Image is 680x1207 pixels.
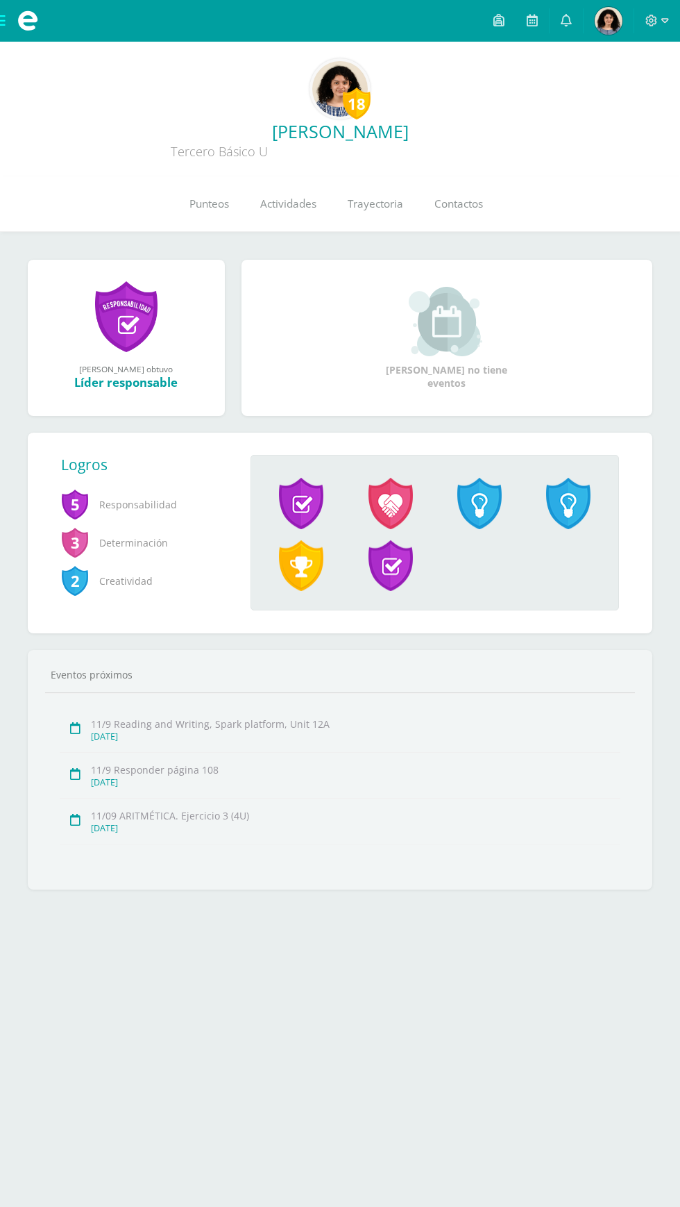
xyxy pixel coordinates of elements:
img: c6b917f75c4b84743c6c97cb0b98f408.png [595,7,622,35]
a: Trayectoria [332,176,418,232]
span: Creatividad [61,562,228,600]
div: [DATE] [91,731,620,742]
div: 11/09 ARITMÉTICA. Ejercicio 3 (4U) [91,809,620,822]
span: Contactos [434,197,483,211]
div: Líder responsable [42,374,211,390]
div: [DATE] [91,776,620,788]
span: 2 [61,565,89,597]
img: 80020a270e02a510ef6828c13dea15e7.png [312,61,368,117]
img: event_small.png [409,287,484,356]
div: [DATE] [91,822,620,834]
div: Tercero Básico U [11,143,427,160]
div: Logros [61,455,239,474]
div: 11/9 Responder página 108 [91,763,620,776]
span: 5 [61,488,89,520]
div: Eventos próximos [45,668,635,681]
span: Trayectoria [348,197,403,211]
a: Punteos [173,176,244,232]
a: Actividades [244,176,332,232]
div: [PERSON_NAME] obtuvo [42,363,211,374]
span: Punteos [189,197,229,211]
span: Determinación [61,524,228,562]
a: [PERSON_NAME] [11,119,669,143]
span: 3 [61,526,89,558]
div: 18 [343,88,371,119]
span: Actividades [260,197,316,211]
div: [PERSON_NAME] no tiene eventos [377,287,516,390]
a: Contactos [418,176,498,232]
div: 11/9 Reading and Writing, Spark platform, Unit 12A [91,717,620,731]
span: Responsabilidad [61,485,228,524]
